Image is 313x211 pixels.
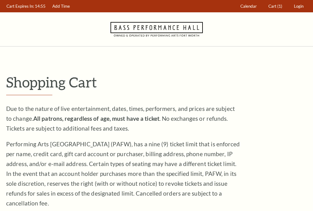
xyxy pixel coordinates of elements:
[6,105,235,132] span: Due to the nature of live entertainment, dates, times, performers, and prices are subject to chan...
[240,4,257,9] span: Calendar
[33,115,159,122] strong: All patrons, regardless of age, must have a ticket
[294,4,303,9] span: Login
[6,4,34,9] span: Cart Expires In:
[266,0,285,12] a: Cart (1)
[6,74,307,90] p: Shopping Cart
[35,4,46,9] span: 14:55
[268,4,276,9] span: Cart
[238,0,260,12] a: Calendar
[277,4,282,9] span: (1)
[6,139,240,208] p: Performing Arts [GEOGRAPHIC_DATA] (PAFW), has a nine (9) ticket limit that is enforced per name, ...
[291,0,307,12] a: Login
[50,0,73,12] a: Add Time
